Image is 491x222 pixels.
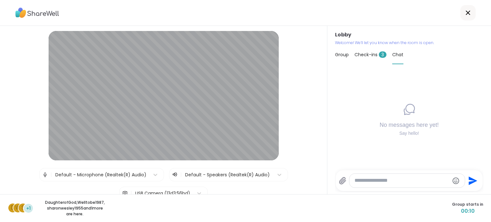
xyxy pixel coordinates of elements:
p: DaughterofGod , Welltobe1987 , sharonwesley1955 and 1 more are here. [39,200,111,217]
button: Emoji picker [452,177,460,185]
div: Default - Microphone (Realtek(R) Audio) [55,172,146,178]
span: | [51,168,52,181]
p: Welcome! We’ll let you know when the room is open. [335,40,483,46]
h4: No messages here yet! [379,121,439,129]
span: Group [335,51,349,58]
span: Check-ins [355,51,386,58]
textarea: Type your message [355,177,449,184]
span: 00:10 [452,207,483,215]
img: Camera [122,187,128,200]
h3: Lobby [335,31,483,39]
span: Group starts in [452,202,483,207]
span: | [180,171,182,179]
div: Say hello! [379,130,439,137]
span: W [15,204,21,212]
button: Send [465,173,479,188]
span: D [11,204,15,212]
img: ShareWell Logo [15,5,59,20]
span: | [130,187,132,200]
img: Microphone [42,168,48,181]
span: s [21,204,25,212]
span: +1 [26,205,31,212]
div: USB Camera (13d3:56bd) [135,190,190,197]
span: Chat [392,51,403,58]
span: 3 [379,51,386,58]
